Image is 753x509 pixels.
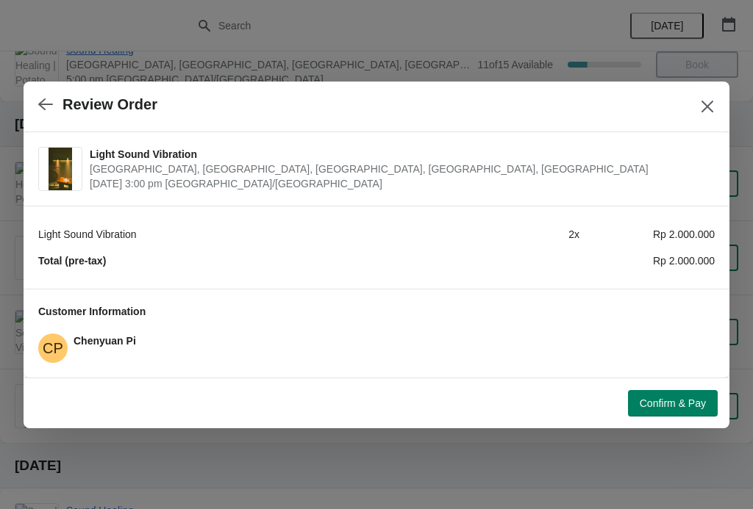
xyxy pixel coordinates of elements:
span: [GEOGRAPHIC_DATA], [GEOGRAPHIC_DATA], [GEOGRAPHIC_DATA], [GEOGRAPHIC_DATA], [GEOGRAPHIC_DATA] [90,162,707,176]
div: Rp 2.000.000 [579,253,715,268]
span: [DATE] 3:00 pm [GEOGRAPHIC_DATA]/[GEOGRAPHIC_DATA] [90,176,707,191]
div: Light Sound Vibration [38,227,444,242]
button: Close [694,93,721,120]
div: 2 x [444,227,579,242]
button: Confirm & Pay [628,390,718,416]
div: Rp 2.000.000 [579,227,715,242]
img: Light Sound Vibration | Potato Head Suites & Studios, Jalan Petitenget, Seminyak, Badung Regency,... [49,148,73,190]
text: CP [43,340,63,356]
strong: Total (pre-tax) [38,255,106,267]
span: Chenyuan Pi [74,335,136,347]
span: Customer Information [38,306,146,317]
span: Chenyuan [38,333,68,363]
span: Confirm & Pay [640,397,706,409]
span: Light Sound Vibration [90,147,707,162]
h2: Review Order [63,96,157,113]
